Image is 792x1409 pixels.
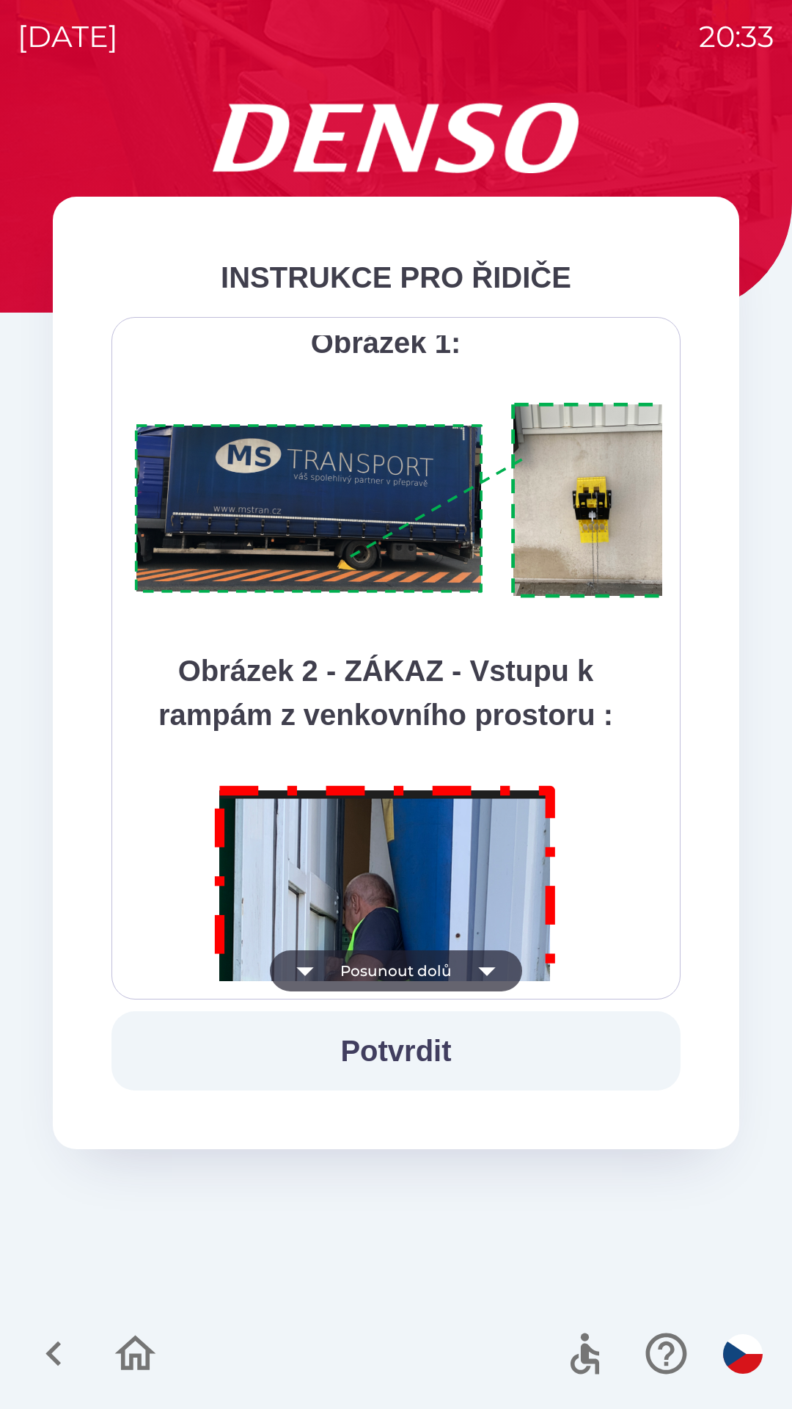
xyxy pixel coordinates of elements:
p: 20:33 [699,15,774,59]
p: [DATE] [18,15,118,59]
strong: Obrázek 1: [311,327,461,359]
button: Posunout dolů [270,950,522,991]
button: Potvrdit [111,1011,681,1091]
img: cs flag [723,1334,763,1374]
strong: Obrázek 2 - ZÁKAZ - Vstupu k rampám z venkovního prostoru : [158,655,613,731]
div: INSTRUKCE PRO ŘIDIČE [111,255,681,299]
img: M8MNayrTL6gAAAABJRU5ErkJggg== [198,766,573,1306]
img: Logo [53,103,739,173]
img: A1ym8hFSA0ukAAAAAElFTkSuQmCC [130,394,699,608]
